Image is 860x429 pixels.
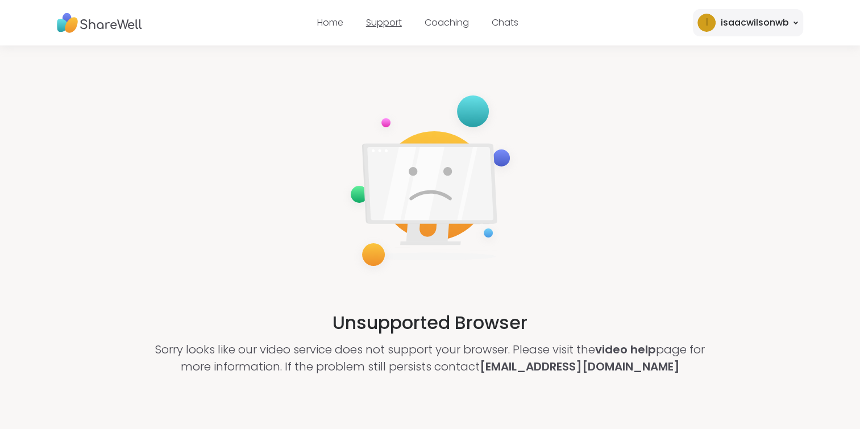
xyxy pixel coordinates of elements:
[492,16,518,29] a: Chats
[366,16,402,29] a: Support
[595,341,656,357] a: video help
[425,16,469,29] a: Coaching
[480,359,680,374] a: [EMAIL_ADDRESS][DOMAIN_NAME]
[57,7,142,39] img: ShareWell Nav Logo
[342,88,519,277] img: not-supported
[720,16,788,30] div: isaacwilsonwb
[705,15,708,30] span: i
[317,16,343,29] a: Home
[143,341,717,375] p: Sorry looks like our video service does not support your browser. Please visit the page for more ...
[333,309,527,336] h2: Unsupported Browser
